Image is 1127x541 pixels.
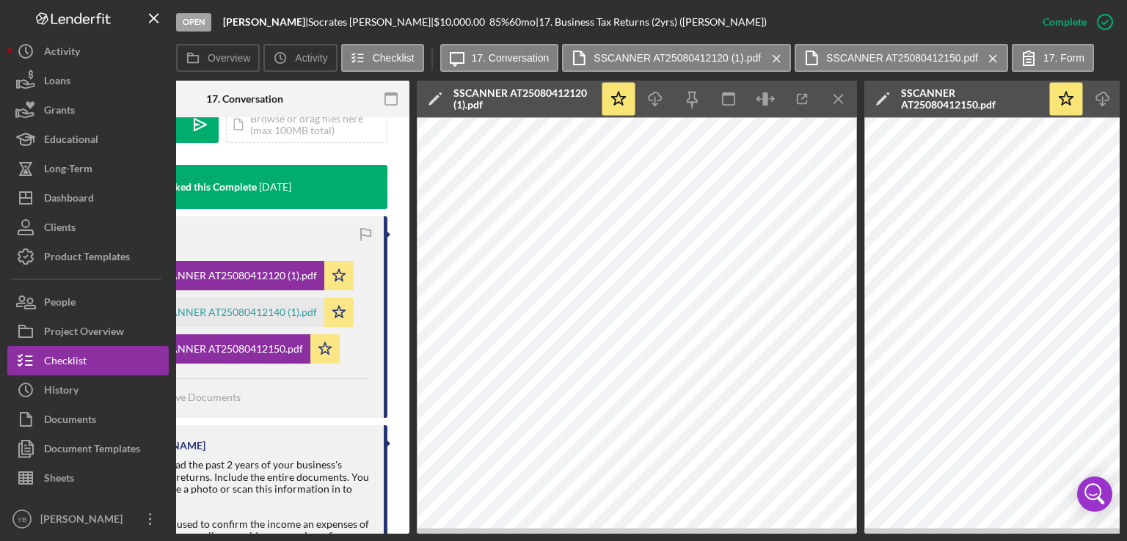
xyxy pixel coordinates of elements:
[44,317,124,350] div: Project Overview
[509,16,536,28] div: 60 mo
[176,13,211,32] div: Open
[160,391,241,403] span: Move Documents
[44,346,87,379] div: Checklist
[7,66,169,95] button: Loans
[44,37,80,70] div: Activity
[7,346,169,375] button: Checklist
[594,52,761,64] label: SSCANNER AT25080412120 (1).pdf
[223,15,305,28] b: [PERSON_NAME]
[123,379,255,416] button: Move Documents
[153,343,303,355] div: SSCANNER AT25080412150.pdf
[7,375,169,405] button: History
[44,154,92,187] div: Long-Term
[223,16,308,28] div: |
[434,16,489,28] div: $10,000.00
[206,93,283,105] div: 17. Conversation
[7,183,169,213] button: Dashboard
[373,52,415,64] label: Checklist
[44,242,130,275] div: Product Templates
[18,515,27,523] text: YB
[153,270,317,281] div: SSCANNER AT25080412120 (1).pdf
[308,16,434,28] div: Socrates [PERSON_NAME] |
[44,375,79,408] div: History
[453,87,593,111] div: SSCANNER AT25080412120 (1).pdf
[208,52,250,64] label: Overview
[826,52,978,64] label: SSCANNER AT25080412150.pdf
[7,504,169,534] button: YB[PERSON_NAME]
[7,287,169,317] button: People
[7,213,169,242] button: Clients
[7,125,169,154] button: Educational
[536,16,767,28] div: | 17. Business Tax Returns (2yrs) ([PERSON_NAME])
[44,183,94,216] div: Dashboard
[7,434,169,463] button: Document Templates
[472,52,550,64] label: 17. Conversation
[901,87,1040,111] div: SSCANNER AT25080412150.pdf
[1077,476,1112,512] div: Open Intercom Messenger
[7,405,169,434] button: Documents
[44,463,74,496] div: Sheets
[138,181,257,193] div: You Marked this Complete
[489,16,509,28] div: 85 %
[153,306,317,318] div: SSCANNER AT25080412140 (1).pdf
[440,44,559,72] button: 17. Conversation
[44,434,140,467] div: Document Templates
[295,52,327,64] label: Activity
[44,66,70,99] div: Loans
[259,181,291,193] time: 2025-08-04 21:50
[44,287,76,320] div: People
[7,154,169,183] button: Long-Term
[123,298,354,327] button: SSCANNER AT25080412140 (1).pdf
[1043,52,1084,64] label: 17. Form
[562,44,791,72] button: SSCANNER AT25080412120 (1).pdf
[341,44,424,72] button: Checklist
[123,334,340,364] button: SSCANNER AT25080412150.pdf
[7,463,169,493] button: Sheets
[1028,7,1120,37] button: Complete
[44,213,76,246] div: Clients
[7,95,169,125] button: Grants
[37,504,132,537] div: [PERSON_NAME]
[176,44,260,72] button: Overview
[7,37,169,66] button: Activity
[44,405,96,438] div: Documents
[795,44,1008,72] button: SSCANNER AT25080412150.pdf
[7,317,169,346] button: Project Overview
[263,44,337,72] button: Activity
[123,261,354,290] button: SSCANNER AT25080412120 (1).pdf
[1043,7,1087,37] div: Complete
[44,95,75,128] div: Grants
[1012,44,1094,72] button: 17. Form
[7,242,169,271] button: Product Templates
[44,125,98,158] div: Educational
